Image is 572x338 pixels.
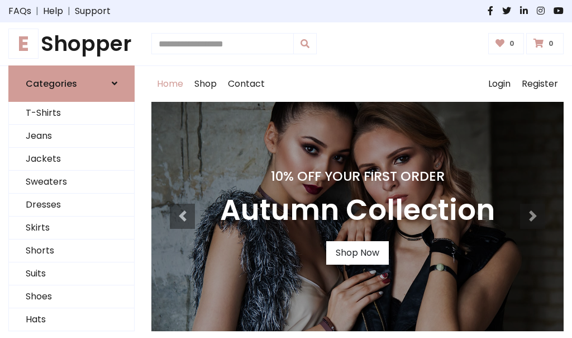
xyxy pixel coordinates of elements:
[8,65,135,102] a: Categories
[8,31,135,57] a: EShopper
[8,31,135,57] h1: Shopper
[516,66,564,102] a: Register
[9,285,134,308] a: Shoes
[9,308,134,331] a: Hats
[9,102,134,125] a: T-Shirts
[9,262,134,285] a: Suits
[9,217,134,240] a: Skirts
[9,148,134,171] a: Jackets
[189,66,222,102] a: Shop
[26,78,77,89] h6: Categories
[8,29,39,59] span: E
[9,240,134,262] a: Shorts
[9,125,134,148] a: Jeans
[526,33,564,54] a: 0
[546,39,556,49] span: 0
[220,168,495,184] h4: 10% Off Your First Order
[63,4,75,18] span: |
[43,4,63,18] a: Help
[326,241,389,265] a: Shop Now
[75,4,111,18] a: Support
[9,171,134,194] a: Sweaters
[507,39,517,49] span: 0
[483,66,516,102] a: Login
[9,194,134,217] a: Dresses
[488,33,525,54] a: 0
[151,66,189,102] a: Home
[222,66,270,102] a: Contact
[31,4,43,18] span: |
[8,4,31,18] a: FAQs
[220,193,495,228] h3: Autumn Collection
